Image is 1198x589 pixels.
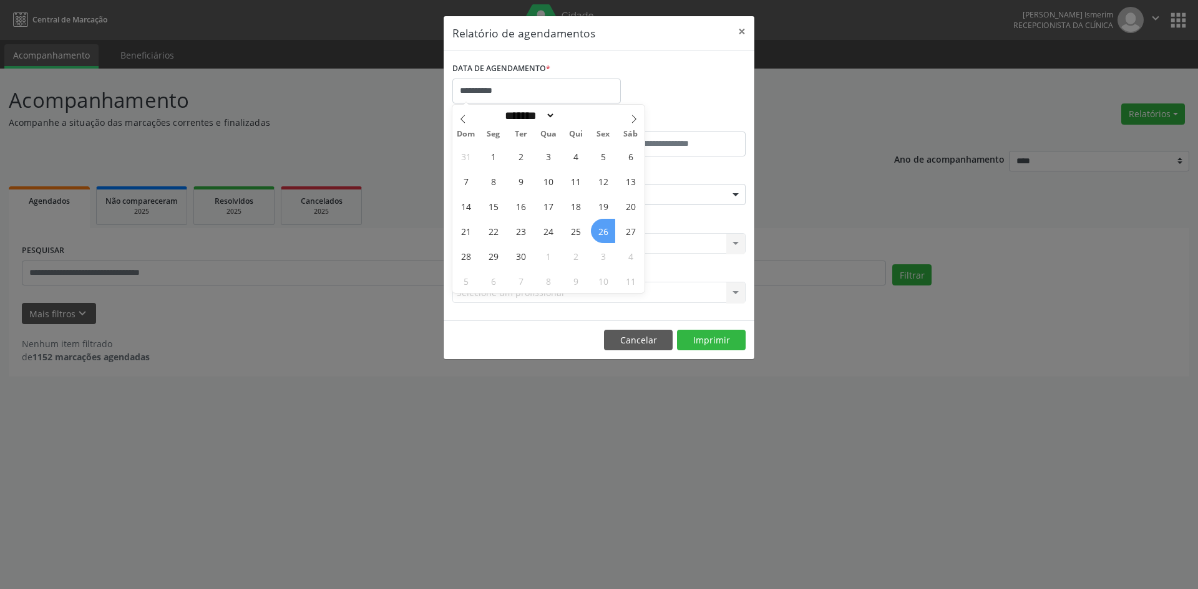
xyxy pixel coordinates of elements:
span: Sáb [617,130,645,138]
span: Setembro 12, 2025 [591,169,615,193]
span: Setembro 8, 2025 [481,169,505,193]
span: Setembro 19, 2025 [591,194,615,218]
span: Setembro 9, 2025 [509,169,533,193]
span: Setembro 1, 2025 [481,144,505,168]
span: Outubro 10, 2025 [591,269,615,293]
span: Setembro 14, 2025 [454,194,478,218]
span: Outubro 1, 2025 [536,244,560,268]
span: Outubro 3, 2025 [591,244,615,268]
span: Setembro 3, 2025 [536,144,560,168]
button: Cancelar [604,330,673,351]
span: Setembro 22, 2025 [481,219,505,243]
span: Outubro 8, 2025 [536,269,560,293]
span: Setembro 4, 2025 [563,144,588,168]
span: Setembro 7, 2025 [454,169,478,193]
span: Setembro 16, 2025 [509,194,533,218]
label: DATA DE AGENDAMENTO [452,59,550,79]
span: Setembro 21, 2025 [454,219,478,243]
select: Month [500,109,555,122]
span: Outubro 2, 2025 [563,244,588,268]
span: Outubro 5, 2025 [454,269,478,293]
span: Outubro 11, 2025 [618,269,643,293]
span: Setembro 5, 2025 [591,144,615,168]
span: Outubro 9, 2025 [563,269,588,293]
span: Setembro 28, 2025 [454,244,478,268]
span: Setembro 26, 2025 [591,219,615,243]
span: Setembro 18, 2025 [563,194,588,218]
span: Setembro 6, 2025 [618,144,643,168]
span: Sex [590,130,617,138]
span: Setembro 30, 2025 [509,244,533,268]
span: Setembro 2, 2025 [509,144,533,168]
input: Year [555,109,597,122]
span: Outubro 7, 2025 [509,269,533,293]
span: Dom [452,130,480,138]
span: Setembro 23, 2025 [509,219,533,243]
button: Close [729,16,754,47]
span: Setembro 15, 2025 [481,194,505,218]
span: Setembro 17, 2025 [536,194,560,218]
span: Setembro 24, 2025 [536,219,560,243]
span: Seg [480,130,507,138]
span: Setembro 11, 2025 [563,169,588,193]
span: Ter [507,130,535,138]
span: Setembro 25, 2025 [563,219,588,243]
label: ATÉ [602,112,746,132]
h5: Relatório de agendamentos [452,25,595,41]
button: Imprimir [677,330,746,351]
span: Setembro 10, 2025 [536,169,560,193]
span: Setembro 20, 2025 [618,194,643,218]
span: Setembro 13, 2025 [618,169,643,193]
span: Qua [535,130,562,138]
span: Agosto 31, 2025 [454,144,478,168]
span: Outubro 4, 2025 [618,244,643,268]
span: Setembro 29, 2025 [481,244,505,268]
span: Outubro 6, 2025 [481,269,505,293]
span: Qui [562,130,590,138]
span: Setembro 27, 2025 [618,219,643,243]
